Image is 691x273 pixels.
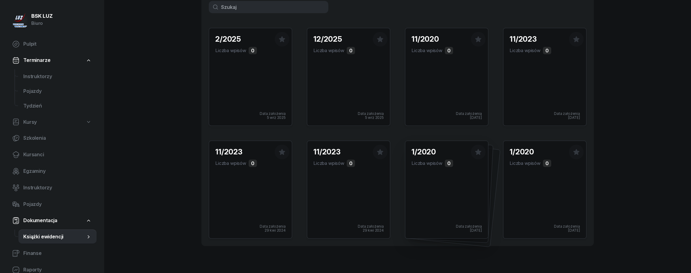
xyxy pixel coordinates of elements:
div: Data założenia [215,112,286,119]
span: Instruktorzy [23,184,92,192]
div: Liczba wpisów [411,47,442,55]
div: 0 [445,47,453,54]
div: 11/2023 [215,147,286,157]
span: Pojazdy [23,87,92,95]
a: Notes — 3Old meeting notes and annotations.Draft — 2Work-in-progress copy and edits.11/2023Liczba... [209,141,292,239]
span: Dokumentacja [23,217,57,225]
span: 29 kwi 2024 [265,228,286,233]
div: 11/2023 [313,147,384,157]
div: Data założenia [313,224,384,232]
span: [DATE] [470,228,482,233]
a: Notes — 3Old meeting notes and annotations.Draft — 2Work-in-progress copy and edits.1/2020Liczba ... [503,141,586,239]
a: Kursanci [7,147,97,162]
div: 0 [543,47,551,54]
div: Liczba wpisów [215,47,246,55]
a: Dokumentacja [7,214,97,228]
div: Liczba wpisów [313,159,344,167]
a: Notes — 3Old meeting notes and annotations.Draft — 2Work-in-progress copy and edits.12/2025Liczba... [307,28,390,126]
a: Egzaminy [7,164,97,179]
div: 1/2020 [411,147,482,157]
div: Liczba wpisów [510,47,540,55]
a: Kursy [7,115,97,129]
a: Książki ewidencji [18,229,97,244]
span: Szkolenia [23,134,92,142]
div: Liczba wpisów [313,47,344,55]
a: Notes — 3Old meeting notes and annotations.Draft — 2Work-in-progress copy and edits.11/2020Liczba... [405,28,488,126]
div: 0 [249,160,257,167]
a: Instruktorzy [18,69,97,84]
div: Data założenia [411,112,482,119]
span: Pulpit [23,40,92,48]
span: Pojazdy [23,200,92,208]
a: Instruktorzy [7,180,97,195]
a: Pojazdy [7,197,97,212]
a: Szkolenia [7,131,97,146]
a: Notes — 3Old meeting notes and annotations.Draft — 2Work-in-progress copy and edits.11/2023Liczba... [307,141,390,239]
span: Książki ewidencji [23,233,86,241]
div: Data założenia [313,112,384,119]
div: 12/2025 [313,34,384,44]
span: Kursanci [23,151,92,159]
div: Notes — 3 [422,148,493,163]
div: 0 [445,160,453,167]
div: 0 [347,47,355,54]
span: Egzaminy [23,167,92,175]
span: Kursy [23,118,37,126]
span: [DATE] [470,115,482,120]
span: 29 kwi 2024 [363,228,384,233]
div: Liczba wpisów [215,159,246,167]
div: 0 [347,160,355,167]
span: Terminarze [23,56,50,64]
div: Liczba wpisów [510,159,540,167]
a: Terminarze [7,53,97,67]
div: 11/2023 [510,34,580,44]
div: Biuro [31,19,53,27]
span: [DATE] [568,115,580,120]
a: Tydzień [18,99,97,113]
div: 0 [249,47,257,54]
a: Pojazdy [18,84,97,99]
input: Szukaj [209,1,328,13]
span: 5 wrz 2025 [365,115,384,120]
div: 1/2020 [510,147,580,157]
div: Data założenia [510,112,580,119]
div: 11/2020 [411,34,482,44]
a: Notes — 3Old meeting notes and annotations.Draft — 2Work-in-progress copy and edits.11/2023Liczba... [503,28,586,126]
span: Finanse [23,249,92,257]
span: Tydzień [23,102,92,110]
span: 5 wrz 2025 [267,115,286,120]
div: Data założenia [411,224,482,232]
a: Finanse [7,246,97,261]
div: BSK LUZ [31,13,53,19]
span: [DATE] [568,228,580,233]
div: 0 [543,160,551,167]
div: 2/2025 [215,34,286,44]
div: Data założenia [510,224,580,232]
span: Instruktorzy [23,73,92,81]
a: Pulpit [7,37,97,51]
a: Notes — 3Old meeting notes and annotations.Draft — 2Work-in-progress copy and edits.2/2025Liczba ... [209,28,292,126]
div: Data założenia [215,224,286,232]
div: Liczba wpisów [411,159,442,167]
a: Notes — 3Old meeting notes and annotations.Draft — 2Work-in-progress copy and edits.1/2020Liczba ... [405,141,488,239]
